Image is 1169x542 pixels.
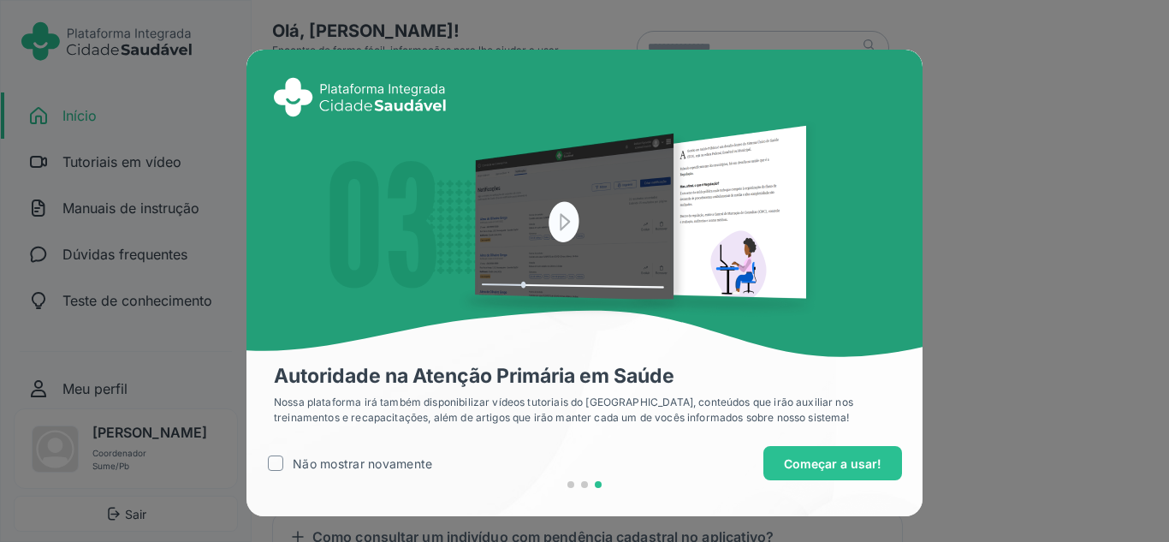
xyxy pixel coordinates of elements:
h2: Autoridade na Atenção Primária em Saúde [274,365,895,389]
p: Nossa plataforma irá também disponibilizar vídeos tutoriais do [GEOGRAPHIC_DATA], conteúdos que i... [274,395,895,426]
div: Não mostrar novamente [293,455,432,473]
img: logo do integra em cor branca [274,77,447,117]
button: Começar a usar! [763,446,902,480]
span: Começar a usar! [784,455,881,473]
